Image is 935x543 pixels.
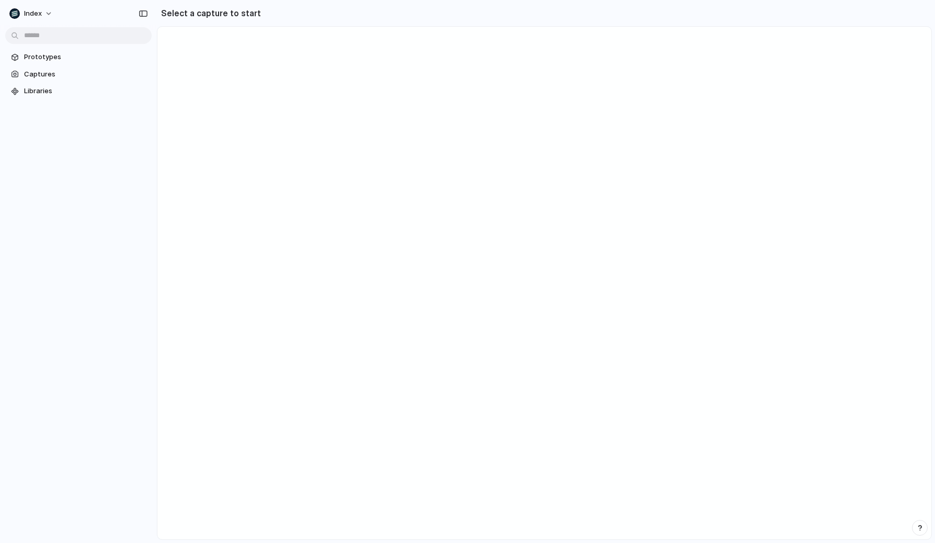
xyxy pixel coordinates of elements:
[5,83,152,99] a: Libraries
[24,86,147,96] span: Libraries
[24,69,147,80] span: Captures
[24,8,42,19] span: Index
[5,67,152,82] a: Captures
[157,7,261,19] h2: Select a capture to start
[5,5,58,22] button: Index
[24,52,147,62] span: Prototypes
[5,49,152,65] a: Prototypes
